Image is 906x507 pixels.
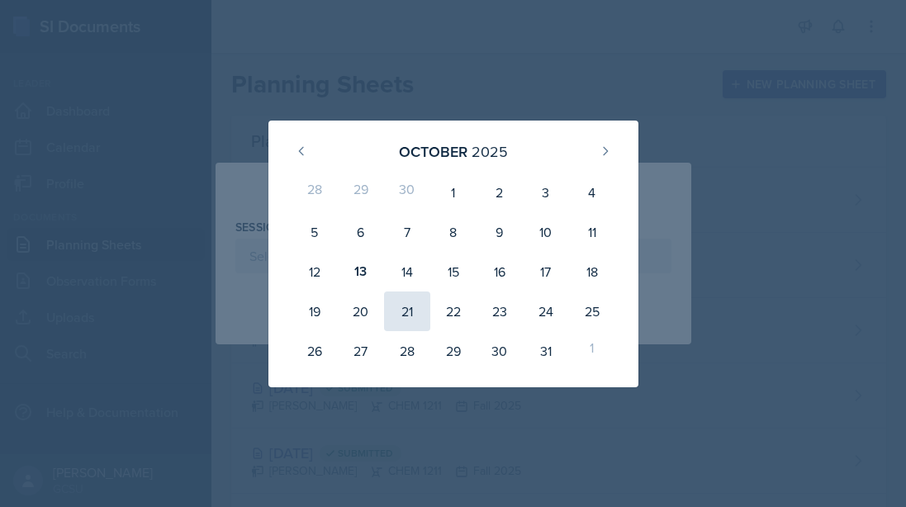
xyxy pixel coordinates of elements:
div: 31 [523,331,569,371]
div: 17 [523,252,569,291]
div: 16 [477,252,523,291]
div: 8 [430,212,477,252]
div: October [399,140,467,163]
div: 2 [477,173,523,212]
div: 29 [430,331,477,371]
div: 5 [292,212,338,252]
div: 12 [292,252,338,291]
div: 14 [384,252,430,291]
div: 1 [430,173,477,212]
div: 13 [338,252,384,291]
div: 15 [430,252,477,291]
div: 18 [569,252,615,291]
div: 4 [569,173,615,212]
div: 3 [523,173,569,212]
div: 28 [292,173,338,212]
div: 19 [292,291,338,331]
div: 26 [292,331,338,371]
div: 29 [338,173,384,212]
div: 27 [338,331,384,371]
div: 23 [477,291,523,331]
div: 20 [338,291,384,331]
div: 22 [430,291,477,331]
div: 1 [569,331,615,371]
div: 10 [523,212,569,252]
div: 2025 [472,140,508,163]
div: 24 [523,291,569,331]
div: 30 [477,331,523,371]
div: 6 [338,212,384,252]
div: 30 [384,173,430,212]
div: 9 [477,212,523,252]
div: 21 [384,291,430,331]
div: 7 [384,212,430,252]
div: 28 [384,331,430,371]
div: 25 [569,291,615,331]
div: 11 [569,212,615,252]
